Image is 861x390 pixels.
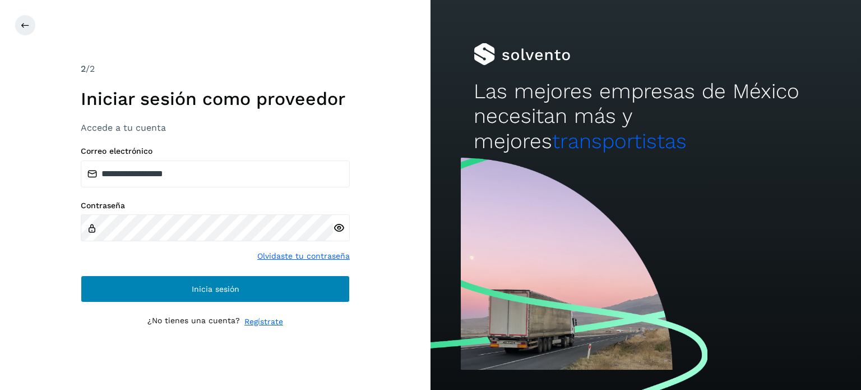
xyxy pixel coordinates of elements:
[81,122,350,133] h3: Accede a tu cuenta
[81,63,86,74] span: 2
[81,276,350,302] button: Inicia sesión
[552,129,687,153] span: transportistas
[81,62,350,76] div: /2
[257,250,350,262] a: Olvidaste tu contraseña
[81,88,350,109] h1: Iniciar sesión como proveedor
[474,79,818,154] h2: Las mejores empresas de México necesitan más y mejores
[81,146,350,156] label: Correo electrónico
[147,316,240,328] p: ¿No tienes una cuenta?
[244,316,283,328] a: Regístrate
[81,201,350,210] label: Contraseña
[192,285,239,293] span: Inicia sesión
